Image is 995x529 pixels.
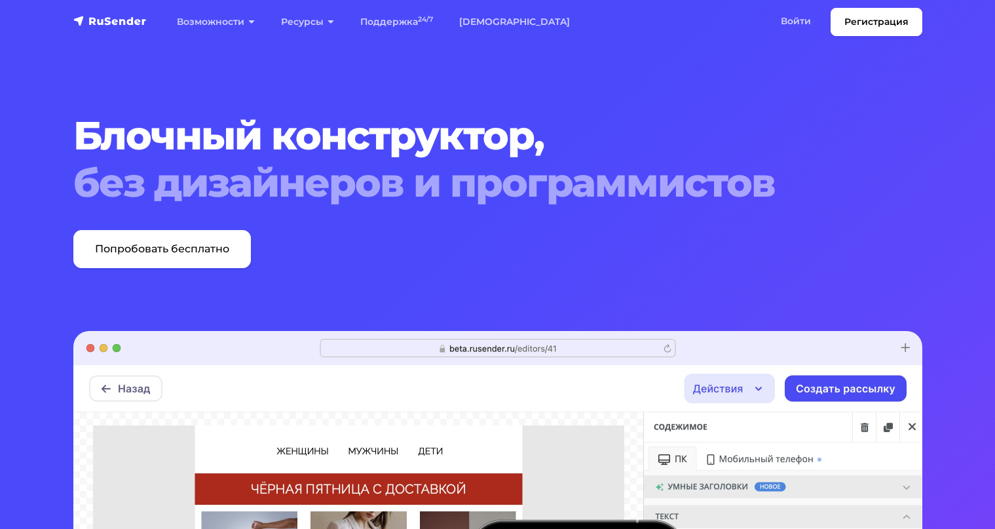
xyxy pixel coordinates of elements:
a: [DEMOGRAPHIC_DATA] [446,9,583,35]
sup: 24/7 [418,15,433,24]
a: Возможности [164,9,268,35]
span: без дизайнеров и программистов [73,159,850,206]
a: Ресурсы [268,9,347,35]
a: Попробовать бесплатно [73,230,251,268]
h1: Блочный конструктор, [73,112,850,206]
a: Войти [768,8,824,35]
a: Регистрация [831,8,922,36]
img: RuSender [73,14,147,28]
a: Поддержка24/7 [347,9,446,35]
